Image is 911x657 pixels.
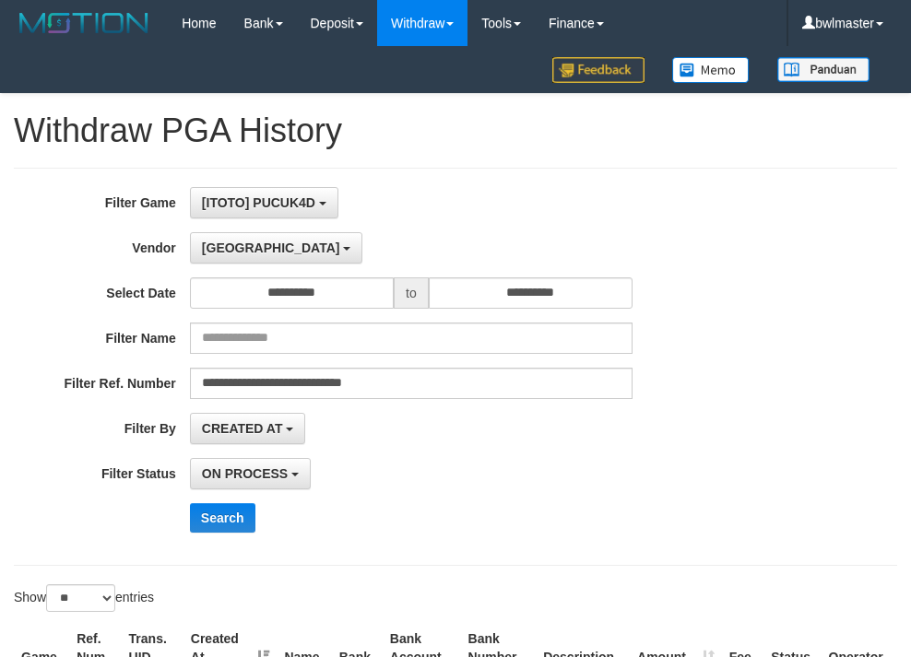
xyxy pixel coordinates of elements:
button: ON PROCESS [190,458,311,489]
img: Button%20Memo.svg [672,57,750,83]
button: [GEOGRAPHIC_DATA] [190,232,362,264]
span: [GEOGRAPHIC_DATA] [202,241,340,255]
img: MOTION_logo.png [14,9,154,37]
span: [ITOTO] PUCUK4D [202,195,315,210]
label: Show entries [14,584,154,612]
button: Search [190,503,255,533]
button: CREATED AT [190,413,306,444]
img: Feedback.jpg [552,57,645,83]
span: to [394,277,429,309]
img: panduan.png [777,57,870,82]
select: Showentries [46,584,115,612]
span: CREATED AT [202,421,283,436]
span: ON PROCESS [202,466,288,481]
h1: Withdraw PGA History [14,112,897,149]
button: [ITOTO] PUCUK4D [190,187,338,218]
